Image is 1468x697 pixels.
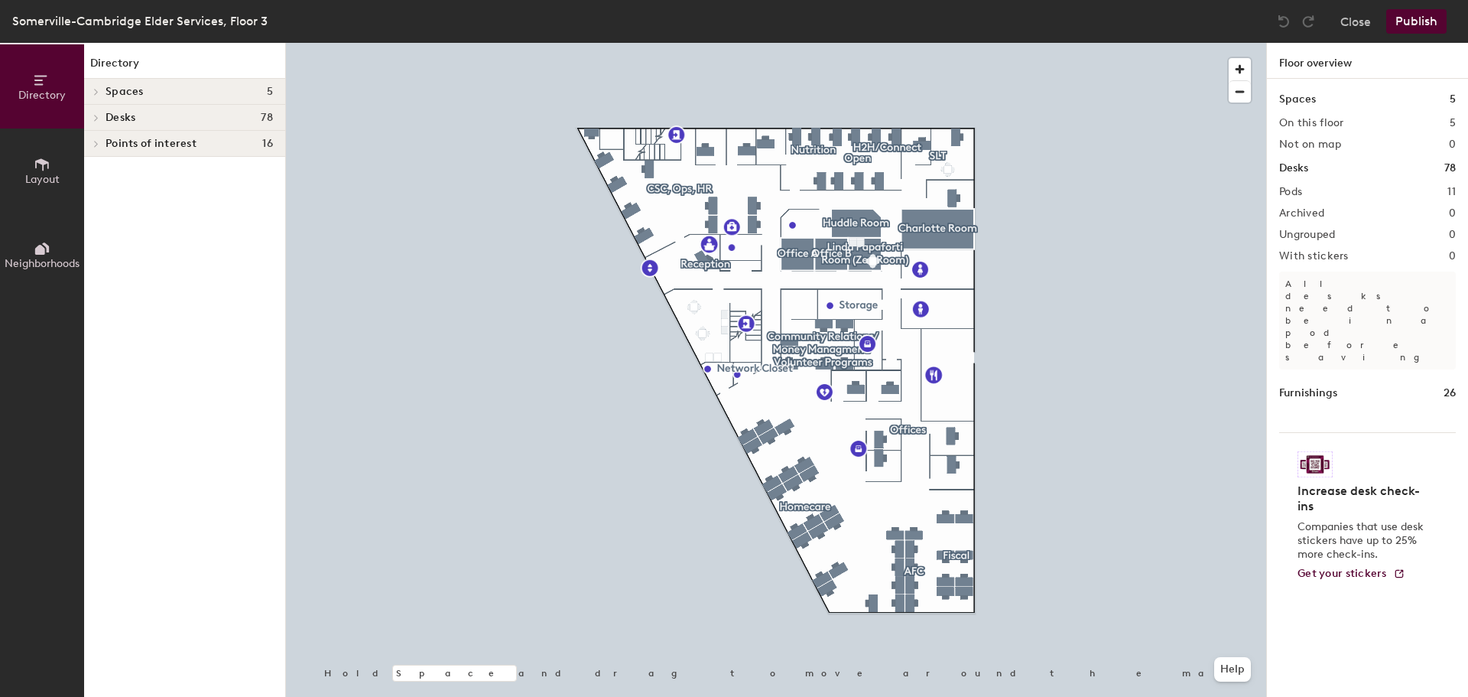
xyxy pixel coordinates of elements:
span: Directory [18,89,66,102]
p: Companies that use desk stickers have up to 25% more check-ins. [1297,520,1428,562]
img: Undo [1276,14,1291,29]
img: Redo [1301,14,1316,29]
span: Desks [106,112,135,124]
span: 78 [261,112,273,124]
span: 5 [267,86,273,98]
h4: Increase desk check-ins [1297,484,1428,514]
span: Points of interest [106,138,196,150]
h1: Spaces [1279,91,1316,108]
p: All desks need to be in a pod before saving [1279,272,1456,370]
button: Publish [1386,9,1447,34]
img: Sticker logo [1297,451,1333,477]
h1: Directory [84,55,285,79]
button: Close [1340,9,1371,34]
h1: 5 [1450,91,1456,108]
span: 16 [262,138,273,150]
h1: Floor overview [1267,43,1468,79]
span: Layout [25,173,60,186]
a: Get your stickers [1297,568,1405,581]
h2: 0 [1449,250,1456,262]
button: Help [1214,657,1251,682]
h2: Archived [1279,207,1324,220]
span: Spaces [106,86,144,98]
h2: 0 [1449,207,1456,220]
h1: 78 [1444,160,1456,177]
h2: 0 [1449,138,1456,151]
h2: With stickers [1279,250,1349,262]
h1: 26 [1444,385,1456,402]
h2: On this floor [1279,117,1344,129]
span: Neighborhoods [5,257,80,270]
h2: Not on map [1279,138,1341,151]
span: Get your stickers [1297,567,1387,580]
h2: Ungrouped [1279,229,1336,241]
h2: 5 [1450,117,1456,129]
h2: 11 [1447,186,1456,198]
h2: Pods [1279,186,1302,198]
div: Somerville-Cambridge Elder Services, Floor 3 [12,11,268,31]
h2: 0 [1449,229,1456,241]
h1: Furnishings [1279,385,1337,402]
h1: Desks [1279,160,1308,177]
